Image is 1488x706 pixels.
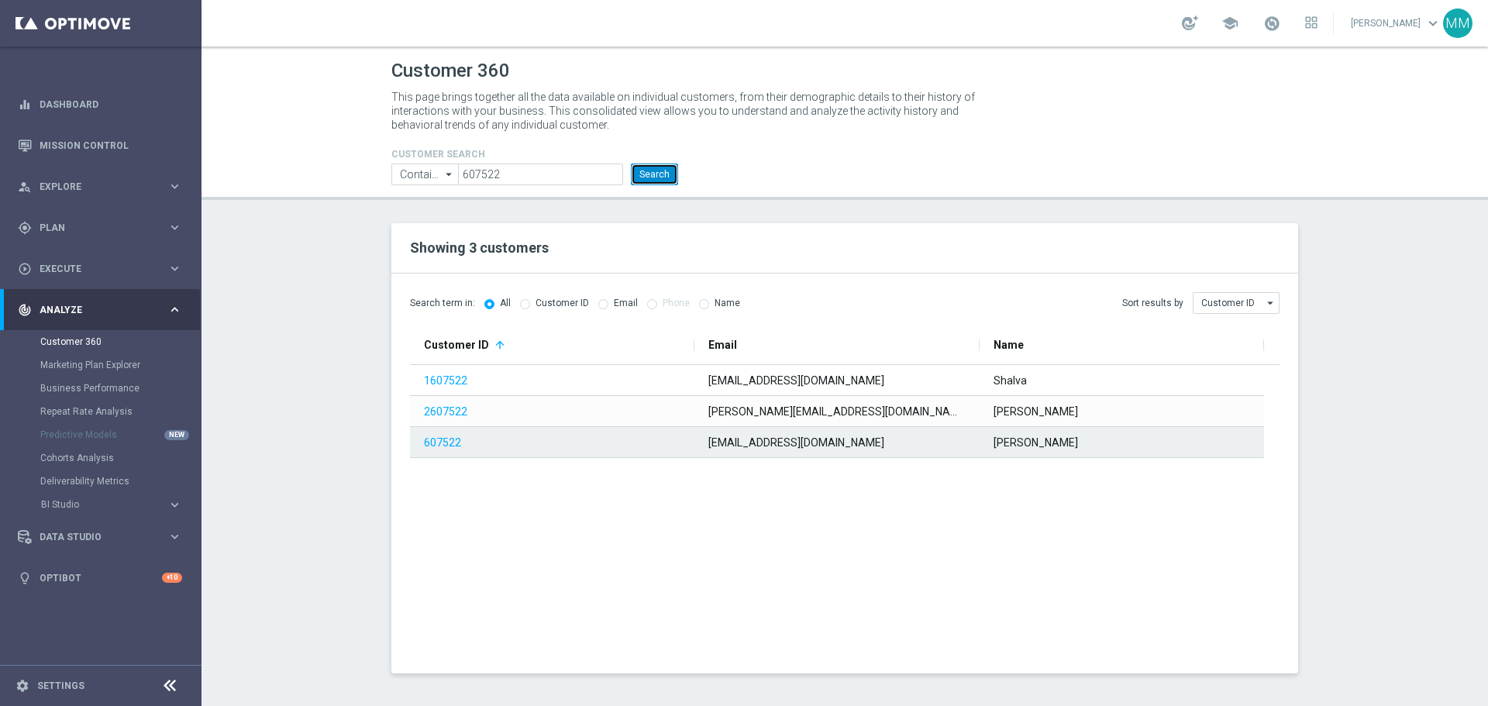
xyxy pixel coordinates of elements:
[708,436,884,449] span: [EMAIL_ADDRESS][DOMAIN_NAME]
[708,405,969,418] span: [PERSON_NAME][EMAIL_ADDRESS][DOMAIN_NAME]
[1443,9,1472,38] div: MM
[18,221,32,235] i: gps_fixed
[391,149,678,160] h4: CUSTOMER SEARCH
[708,339,737,351] span: Email
[167,302,182,317] i: keyboard_arrow_right
[18,557,182,598] div: Optibot
[40,446,200,470] div: Cohorts Analysis
[18,221,167,235] div: Plan
[391,90,988,132] p: This page brings together all the data available on individual customers, from their demographic ...
[994,405,1078,418] span: [PERSON_NAME]
[40,125,182,166] a: Mission Control
[40,475,161,487] a: Deliverability Metrics
[715,298,740,309] label: Name
[500,298,511,309] label: All
[18,303,32,317] i: track_changes
[40,452,161,464] a: Cohorts Analysis
[1122,297,1183,310] span: Sort results by
[410,365,1264,396] div: Press SPACE to select this row.
[41,500,167,509] div: BI Studio
[18,262,167,276] div: Execute
[17,98,183,111] button: equalizer Dashboard
[40,305,167,315] span: Analyze
[631,164,678,185] button: Search
[40,400,200,423] div: Repeat Rate Analysis
[17,222,183,234] button: gps_fixed Plan keyboard_arrow_right
[17,304,183,316] button: track_changes Analyze keyboard_arrow_right
[15,679,29,693] i: settings
[41,500,152,509] span: BI Studio
[40,377,200,400] div: Business Performance
[17,531,183,543] button: Data Studio keyboard_arrow_right
[410,427,1264,458] div: Press SPACE to select this row.
[994,339,1024,351] span: Name
[536,298,589,309] label: Customer ID
[391,60,1298,82] h1: Customer 360
[40,223,167,232] span: Plan
[1263,293,1279,313] i: arrow_drop_down
[18,98,32,112] i: equalizer
[164,430,189,440] div: NEW
[40,382,161,394] a: Business Performance
[167,261,182,276] i: keyboard_arrow_right
[40,264,167,274] span: Execute
[40,84,182,125] a: Dashboard
[1424,15,1441,32] span: keyboard_arrow_down
[1349,12,1443,35] a: [PERSON_NAME]keyboard_arrow_down
[40,359,161,371] a: Marketing Plan Explorer
[17,139,183,152] button: Mission Control
[410,239,549,256] span: Showing 3 customers
[40,423,200,446] div: Predictive Models
[40,470,200,493] div: Deliverability Metrics
[410,396,1264,427] div: Press SPACE to select this row.
[40,498,183,511] button: BI Studio keyboard_arrow_right
[40,330,200,353] div: Customer 360
[37,681,84,691] a: Settings
[458,164,623,185] input: Enter CID, Email, name or phone
[18,303,167,317] div: Analyze
[424,405,467,418] a: 2607522
[614,298,638,309] label: Email
[162,573,182,583] div: +10
[708,374,884,387] span: [EMAIL_ADDRESS][DOMAIN_NAME]
[410,297,475,310] span: Search term in:
[40,557,162,598] a: Optibot
[18,571,32,585] i: lightbulb
[17,181,183,193] button: person_search Explore keyboard_arrow_right
[167,220,182,235] i: keyboard_arrow_right
[663,298,690,309] label: Phone
[424,374,467,387] a: 1607522
[40,493,200,516] div: BI Studio
[18,84,182,125] div: Dashboard
[18,530,167,544] div: Data Studio
[994,436,1078,449] span: [PERSON_NAME]
[40,353,200,377] div: Marketing Plan Explorer
[1193,292,1280,314] input: Customer ID
[167,179,182,194] i: keyboard_arrow_right
[18,180,32,194] i: person_search
[40,336,161,348] a: Customer 360
[17,263,183,275] button: play_circle_outline Execute keyboard_arrow_right
[167,529,182,544] i: keyboard_arrow_right
[994,374,1027,387] span: Shalva
[17,572,183,584] button: lightbulb Optibot +10
[18,180,167,194] div: Explore
[40,182,167,191] span: Explore
[167,498,182,512] i: keyboard_arrow_right
[442,164,457,184] i: arrow_drop_down
[424,436,461,449] a: 607522
[424,339,489,351] span: Customer ID
[18,262,32,276] i: play_circle_outline
[1221,15,1238,32] span: school
[391,164,458,185] input: Contains
[40,405,161,418] a: Repeat Rate Analysis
